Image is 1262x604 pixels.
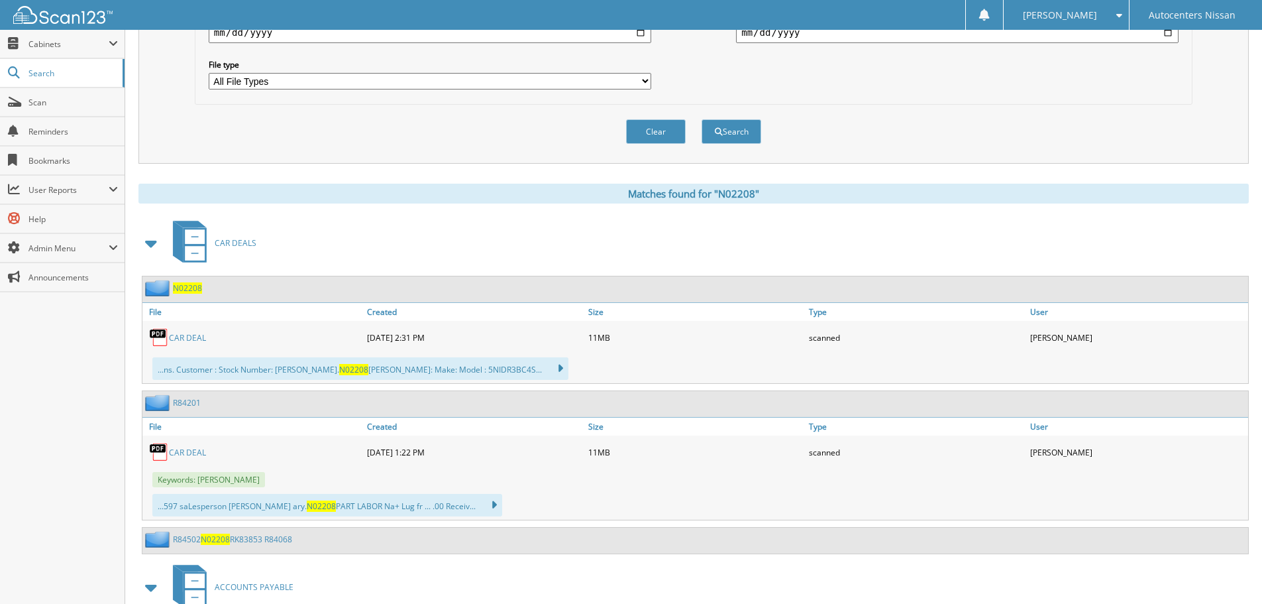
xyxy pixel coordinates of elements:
iframe: Chat Widget [1196,540,1262,604]
span: N02208 [307,501,336,512]
span: N02208 [201,534,230,545]
input: end [736,22,1179,43]
div: ...597 saLesperson [PERSON_NAME] ary. PART LABOR Na+ Lug fr ... .00 Receiv... [152,494,502,516]
a: User [1027,303,1248,321]
span: ACCOUNTS PAYABLE [215,581,293,593]
span: Bookmarks [28,155,118,166]
div: [DATE] 2:31 PM [364,324,585,351]
span: Autocenters Nissan [1149,11,1236,19]
a: Created [364,418,585,436]
div: ...ns. Customer : Stock Number: [PERSON_NAME]. [PERSON_NAME]: Make: Model : 5NIDR3BC4S... [152,357,568,380]
a: Size [585,418,806,436]
span: User Reports [28,184,109,196]
img: folder2.png [145,531,173,548]
div: scanned [806,439,1027,465]
span: Admin Menu [28,243,109,254]
a: Type [806,303,1027,321]
span: [PERSON_NAME] [1023,11,1097,19]
img: PDF.png [149,328,169,347]
a: User [1027,418,1248,436]
div: [PERSON_NAME] [1027,439,1248,465]
span: CAR DEALS [215,237,256,249]
span: Help [28,213,118,225]
span: Search [28,68,116,79]
a: CAR DEAL [169,332,206,343]
a: N02208 [173,282,202,294]
a: R84201 [173,397,201,408]
a: Created [364,303,585,321]
span: Scan [28,97,118,108]
div: [PERSON_NAME] [1027,324,1248,351]
input: start [209,22,651,43]
span: Reminders [28,126,118,137]
span: Announcements [28,272,118,283]
a: CAR DEALS [165,217,256,269]
button: Search [702,119,761,144]
a: File [142,418,364,436]
div: [DATE] 1:22 PM [364,439,585,465]
div: scanned [806,324,1027,351]
img: PDF.png [149,442,169,462]
img: scan123-logo-white.svg [13,6,113,24]
div: Matches found for "N02208" [138,184,1249,204]
div: 11MB [585,324,806,351]
span: Cabinets [28,38,109,50]
a: CAR DEAL [169,447,206,458]
a: Size [585,303,806,321]
a: File [142,303,364,321]
span: N02208 [339,364,368,375]
button: Clear [626,119,686,144]
div: 11MB [585,439,806,465]
span: Keywords: [PERSON_NAME] [152,472,265,487]
label: File type [209,59,651,70]
img: folder2.png [145,394,173,411]
img: folder2.png [145,280,173,296]
a: Type [806,418,1027,436]
a: R84502N02208RK83853 R84068 [173,534,292,545]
